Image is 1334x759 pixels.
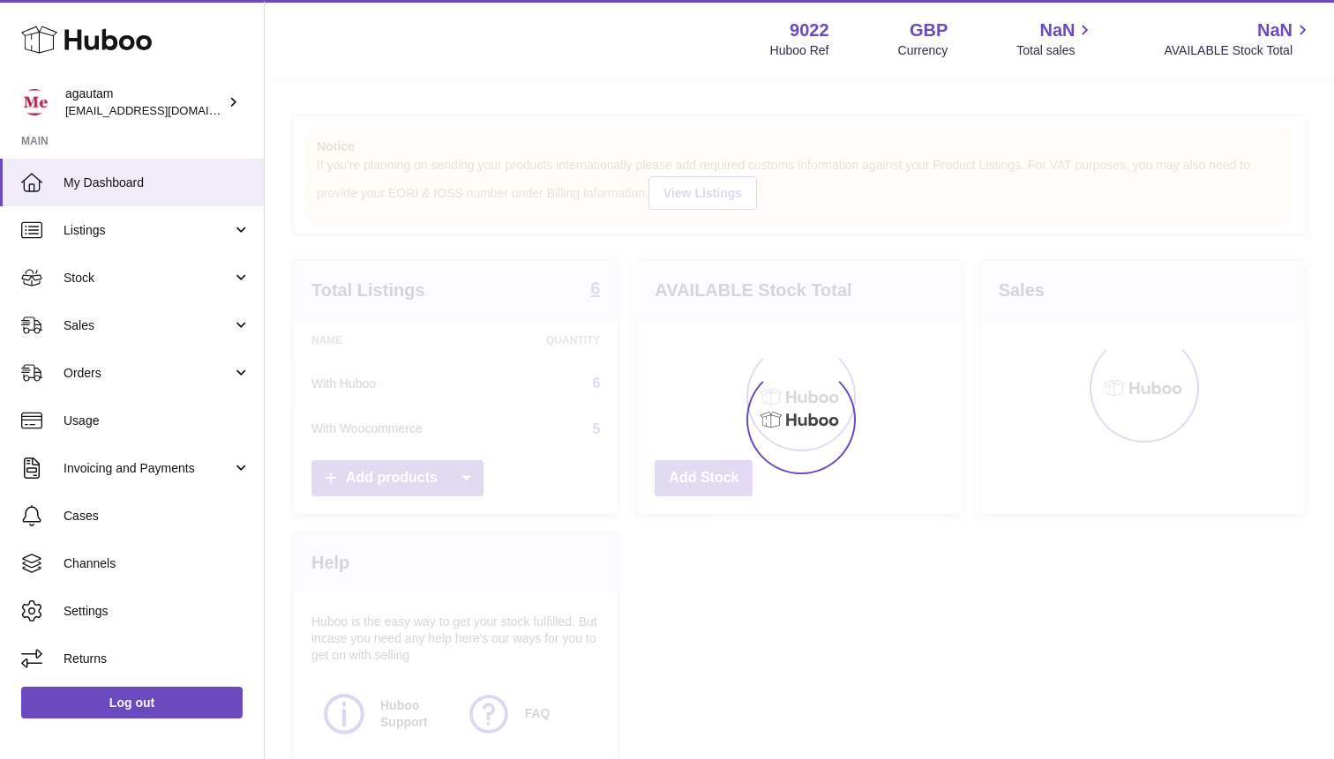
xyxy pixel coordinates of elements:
div: agautam [65,86,224,119]
span: Invoicing and Payments [64,460,232,477]
span: Returns [64,651,251,667]
span: AVAILABLE Stock Total [1164,42,1313,59]
span: [EMAIL_ADDRESS][DOMAIN_NAME] [65,103,259,117]
span: Listings [64,222,232,239]
span: My Dashboard [64,175,251,191]
span: Settings [64,603,251,620]
strong: 9022 [790,19,829,42]
span: Cases [64,508,251,525]
span: NaN [1039,19,1075,42]
strong: GBP [910,19,948,42]
a: NaN Total sales [1016,19,1095,59]
span: Usage [64,413,251,429]
span: Total sales [1016,42,1095,59]
span: Orders [64,365,232,382]
span: NaN [1257,19,1293,42]
span: Sales [64,317,232,334]
a: Log out [21,687,243,718]
img: info@naturemedical.co.uk [21,89,48,115]
div: Huboo Ref [770,42,829,59]
span: Stock [64,270,232,286]
span: Channels [64,555,251,572]
div: Currency [898,42,948,59]
a: NaN AVAILABLE Stock Total [1164,19,1313,59]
